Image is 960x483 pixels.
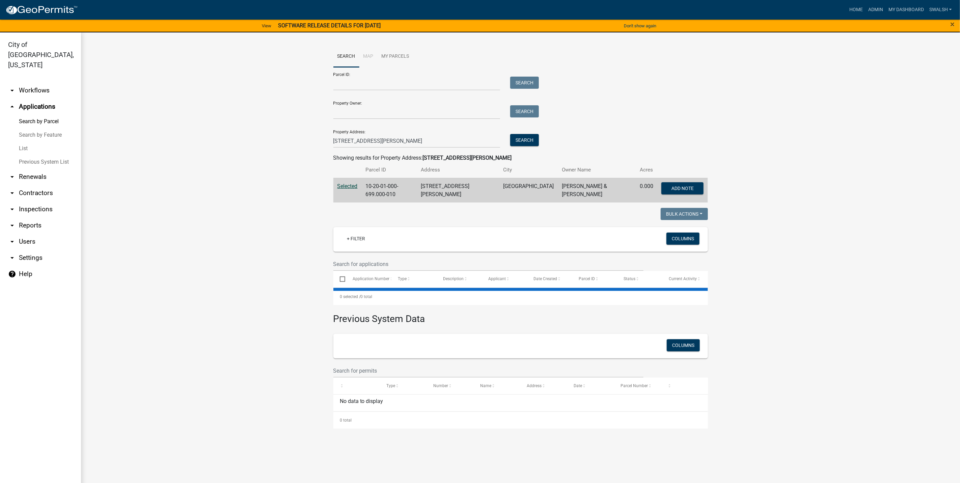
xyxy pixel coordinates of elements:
i: help [8,270,16,278]
th: Address [417,162,499,178]
i: arrow_drop_down [8,86,16,95]
datatable-header-cell: Applicant [482,271,527,287]
span: Add Note [671,185,694,191]
a: Admin [866,3,886,16]
strong: [STREET_ADDRESS][PERSON_NAME] [423,155,512,161]
span: Applicant [488,276,506,281]
datatable-header-cell: Address [521,378,568,394]
button: Bulk Actions [661,208,708,220]
a: Search [333,46,359,68]
datatable-header-cell: Name [474,378,521,394]
button: Columns [666,233,700,245]
span: Status [624,276,636,281]
th: City [499,162,558,178]
span: Number [433,383,448,388]
div: No data to display [333,395,708,411]
i: arrow_drop_down [8,238,16,246]
span: Date Created [533,276,557,281]
a: + Filter [341,233,371,245]
th: Parcel ID [362,162,417,178]
a: Selected [337,183,358,189]
datatable-header-cell: Parcel Number [614,378,661,394]
th: Owner Name [558,162,636,178]
a: My Parcels [378,46,413,68]
a: Home [847,3,866,16]
input: Search for applications [333,257,644,271]
div: 0 total [333,288,708,305]
button: Don't show again [621,20,659,31]
span: 0 selected / [340,294,361,299]
h3: Previous System Data [333,305,708,326]
i: arrow_drop_up [8,103,16,111]
span: Type [398,276,407,281]
span: Address [527,383,542,388]
button: Add Note [661,182,704,194]
td: [PERSON_NAME] & [PERSON_NAME] [558,178,636,203]
button: Columns [667,339,700,351]
strong: SOFTWARE RELEASE DETAILS FOR [DATE] [278,22,381,29]
span: × [951,20,955,29]
button: Close [951,20,955,28]
i: arrow_drop_down [8,173,16,181]
button: Search [510,105,539,117]
i: arrow_drop_down [8,205,16,213]
span: Name [480,383,491,388]
datatable-header-cell: Application Number [346,271,391,287]
datatable-header-cell: Type [380,378,427,394]
button: Search [510,77,539,89]
div: 0 total [333,412,708,429]
div: Showing results for Property Address: [333,154,708,162]
span: Type [386,383,395,388]
datatable-header-cell: Parcel ID [572,271,618,287]
a: swalsh [927,3,955,16]
span: Parcel Number [621,383,648,388]
td: 0.000 [636,178,657,203]
td: [GEOGRAPHIC_DATA] [499,178,558,203]
i: arrow_drop_down [8,254,16,262]
a: View [259,20,274,31]
th: Acres [636,162,657,178]
datatable-header-cell: Status [618,271,663,287]
datatable-header-cell: Date [567,378,614,394]
span: Application Number [353,276,389,281]
datatable-header-cell: Type [391,271,437,287]
datatable-header-cell: Date Created [527,271,572,287]
td: [STREET_ADDRESS][PERSON_NAME] [417,178,499,203]
span: Current Activity [669,276,697,281]
i: arrow_drop_down [8,221,16,230]
button: Search [510,134,539,146]
datatable-header-cell: Select [333,271,346,287]
datatable-header-cell: Number [427,378,474,394]
i: arrow_drop_down [8,189,16,197]
a: My Dashboard [886,3,927,16]
span: Date [574,383,582,388]
datatable-header-cell: Description [437,271,482,287]
td: 10-20-01-000-699.000-010 [362,178,417,203]
datatable-header-cell: Current Activity [663,271,708,287]
span: Parcel ID [579,276,595,281]
span: Description [443,276,464,281]
input: Search for permits [333,364,644,378]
